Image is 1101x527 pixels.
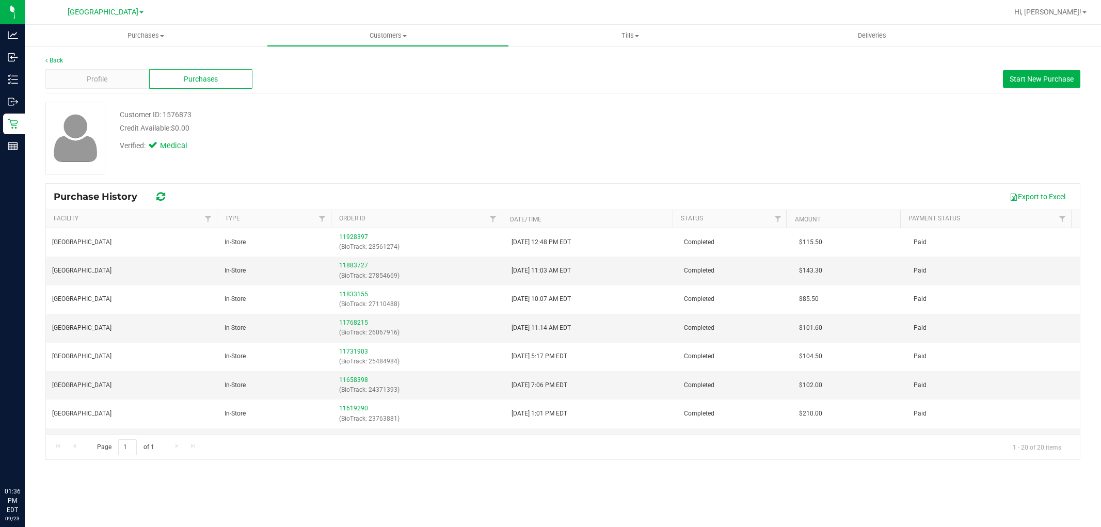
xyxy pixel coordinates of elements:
[225,380,246,390] span: In-Store
[769,210,786,228] a: Filter
[52,266,111,276] span: [GEOGRAPHIC_DATA]
[339,271,499,281] p: (BioTrack: 27854669)
[225,352,246,361] span: In-Store
[267,25,509,46] a: Customers
[908,215,960,222] a: Payment Status
[54,191,148,202] span: Purchase History
[339,348,368,355] a: 11731903
[339,319,368,326] a: 11768215
[225,294,246,304] span: In-Store
[8,97,18,107] inline-svg: Outbound
[914,380,927,390] span: Paid
[339,434,368,441] a: 11526542
[52,352,111,361] span: [GEOGRAPHIC_DATA]
[914,323,927,333] span: Paid
[339,385,499,395] p: (BioTrack: 24371393)
[68,8,138,17] span: [GEOGRAPHIC_DATA]
[681,215,703,222] a: Status
[225,266,246,276] span: In-Store
[45,57,63,64] a: Back
[25,31,267,40] span: Purchases
[52,323,111,333] span: [GEOGRAPHIC_DATA]
[684,294,714,304] span: Completed
[120,140,201,152] div: Verified:
[171,124,189,132] span: $0.00
[799,294,819,304] span: $85.50
[339,357,499,366] p: (BioTrack: 25484984)
[88,439,163,455] span: Page of 1
[512,294,571,304] span: [DATE] 10:07 AM EDT
[914,266,927,276] span: Paid
[225,323,246,333] span: In-Store
[339,242,499,252] p: (BioTrack: 28561274)
[684,266,714,276] span: Completed
[225,237,246,247] span: In-Store
[314,210,331,228] a: Filter
[10,444,41,475] iframe: Resource center
[751,25,993,46] a: Deliveries
[200,210,217,228] a: Filter
[1003,188,1072,205] button: Export to Excel
[339,328,499,338] p: (BioTrack: 26067916)
[512,323,571,333] span: [DATE] 11:14 AM EDT
[509,25,751,46] a: Tills
[914,352,927,361] span: Paid
[485,210,502,228] a: Filter
[8,74,18,85] inline-svg: Inventory
[184,74,218,85] span: Purchases
[225,409,246,419] span: In-Store
[5,515,20,522] p: 09/23
[54,215,78,222] a: Facility
[684,409,714,419] span: Completed
[799,266,822,276] span: $143.30
[512,266,571,276] span: [DATE] 11:03 AM EDT
[799,323,822,333] span: $101.60
[339,262,368,269] a: 11883727
[25,25,267,46] a: Purchases
[52,380,111,390] span: [GEOGRAPHIC_DATA]
[799,352,822,361] span: $104.50
[120,123,630,134] div: Credit Available:
[52,237,111,247] span: [GEOGRAPHIC_DATA]
[1004,439,1070,455] span: 1 - 20 of 20 items
[914,294,927,304] span: Paid
[49,111,103,165] img: user-icon.png
[52,409,111,419] span: [GEOGRAPHIC_DATA]
[8,52,18,62] inline-svg: Inbound
[225,215,240,222] a: Type
[914,409,927,419] span: Paid
[1054,210,1071,228] a: Filter
[120,109,192,120] div: Customer ID: 1576873
[509,31,751,40] span: Tills
[339,299,499,309] p: (BioTrack: 27110488)
[339,215,365,222] a: Order ID
[914,237,927,247] span: Paid
[1014,8,1081,16] span: Hi, [PERSON_NAME]!
[512,409,567,419] span: [DATE] 1:01 PM EDT
[512,237,571,247] span: [DATE] 12:48 PM EDT
[339,405,368,412] a: 11619290
[8,119,18,129] inline-svg: Retail
[795,216,821,223] a: Amount
[512,380,567,390] span: [DATE] 7:06 PM EDT
[339,376,368,384] a: 11658398
[684,380,714,390] span: Completed
[799,380,822,390] span: $102.00
[510,216,541,223] a: Date/Time
[1010,75,1074,83] span: Start New Purchase
[339,291,368,298] a: 11833155
[52,294,111,304] span: [GEOGRAPHIC_DATA]
[844,31,900,40] span: Deliveries
[160,140,201,152] span: Medical
[684,323,714,333] span: Completed
[267,31,508,40] span: Customers
[684,352,714,361] span: Completed
[799,409,822,419] span: $210.00
[87,74,107,85] span: Profile
[118,439,137,455] input: 1
[339,233,368,241] a: 11928397
[339,414,499,424] p: (BioTrack: 23763881)
[684,237,714,247] span: Completed
[1003,70,1080,88] button: Start New Purchase
[799,237,822,247] span: $115.50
